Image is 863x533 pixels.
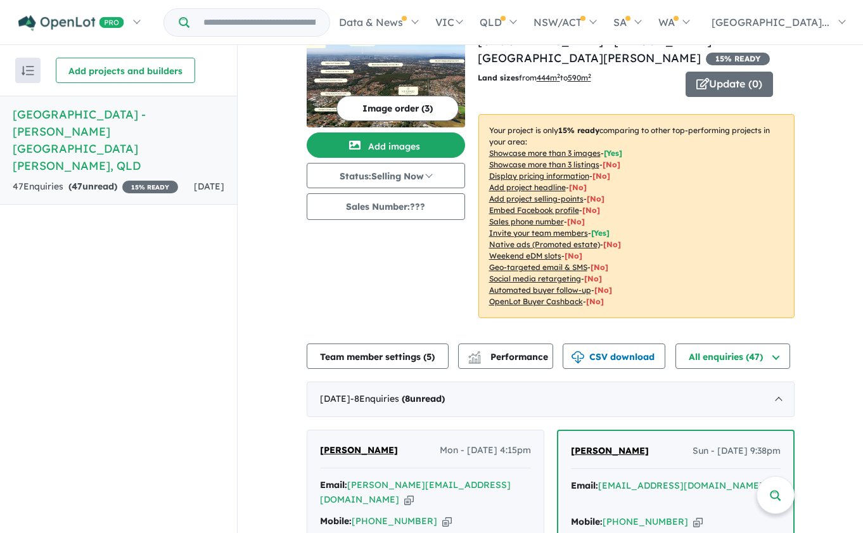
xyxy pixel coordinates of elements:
span: 47 [72,181,82,192]
button: Update (0) [686,72,773,97]
u: Add project headline [489,183,566,192]
u: OpenLot Buyer Cashback [489,297,583,306]
b: Land sizes [478,73,519,82]
u: Showcase more than 3 listings [489,160,599,169]
span: [DATE] [194,181,224,192]
u: Social media retargeting [489,274,581,283]
span: Mon - [DATE] 4:15pm [440,443,531,458]
button: Image order (3) [336,96,459,121]
a: [PHONE_NUMBER] [603,516,688,527]
span: [No] [565,251,582,260]
div: [DATE] [307,382,795,417]
div: 47 Enquir ies [13,179,178,195]
button: Sales Number:??? [307,193,465,220]
img: Openlot PRO Logo White [18,15,124,31]
span: [No] [603,240,621,249]
sup: 2 [557,72,560,79]
span: [ No ] [569,183,587,192]
u: Display pricing information [489,171,589,181]
u: 590 m [568,73,591,82]
strong: Email: [571,480,598,491]
img: bar-chart.svg [468,355,481,363]
span: [ No ] [567,217,585,226]
p: from [478,72,676,84]
sup: 2 [588,72,591,79]
button: Copy [404,493,414,506]
u: Showcase more than 3 images [489,148,601,158]
span: [GEOGRAPHIC_DATA]... [712,16,829,29]
span: [ No ] [603,160,620,169]
span: [ No ] [592,171,610,181]
b: 15 % ready [558,125,599,135]
a: [PERSON_NAME] [320,443,398,458]
span: 8 [405,393,410,404]
u: Invite your team members [489,228,588,238]
span: [PERSON_NAME] [571,445,649,456]
img: download icon [572,351,584,364]
strong: Email: [320,479,347,491]
span: [PERSON_NAME] [320,444,398,456]
a: [PERSON_NAME] [571,444,649,459]
span: Sun - [DATE] 9:38pm [693,444,781,459]
input: Try estate name, suburb, builder or developer [192,9,327,36]
span: 5 [426,351,431,363]
span: 15 % READY [122,181,178,193]
strong: Mobile: [571,516,603,527]
strong: ( unread) [402,393,445,404]
u: Add project selling-points [489,194,584,203]
span: [ No ] [582,205,600,215]
span: [ Yes ] [604,148,622,158]
span: [No] [584,274,602,283]
button: All enquiries (47) [675,344,790,369]
img: Mulberry Place 2 Estate - Bridgeman Downs [307,32,465,127]
u: 444 m [537,73,560,82]
strong: Mobile: [320,515,352,527]
u: Automated buyer follow-up [489,285,591,295]
span: Performance [470,351,548,363]
button: Add images [307,132,465,158]
p: Your project is only comparing to other top-performing projects in your area: - - - - - - - - - -... [478,114,795,318]
button: Add projects and builders [56,58,195,83]
button: Copy [442,515,452,528]
button: Performance [458,344,553,369]
span: [No] [594,285,612,295]
span: to [560,73,591,82]
strong: ( unread) [68,181,117,192]
button: Status:Selling Now [307,163,465,188]
h5: [GEOGRAPHIC_DATA] - [PERSON_NAME][GEOGRAPHIC_DATA][PERSON_NAME] , QLD [13,106,224,174]
span: [ Yes ] [591,228,610,238]
img: sort.svg [22,66,34,75]
button: CSV download [563,344,665,369]
u: Geo-targeted email & SMS [489,262,587,272]
span: [ No ] [587,194,604,203]
span: [No] [591,262,608,272]
a: [EMAIL_ADDRESS][DOMAIN_NAME] [598,480,763,491]
span: [No] [586,297,604,306]
span: - 8 Enquir ies [350,393,445,404]
u: Weekend eDM slots [489,251,561,260]
button: Copy [693,515,703,529]
img: line-chart.svg [468,351,480,358]
a: [PHONE_NUMBER] [352,515,437,527]
button: Team member settings (5) [307,344,449,369]
u: Native ads (Promoted estate) [489,240,600,249]
u: Sales phone number [489,217,564,226]
a: [PERSON_NAME][EMAIL_ADDRESS][DOMAIN_NAME] [320,479,511,506]
u: Embed Facebook profile [489,205,579,215]
span: 15 % READY [706,53,770,65]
